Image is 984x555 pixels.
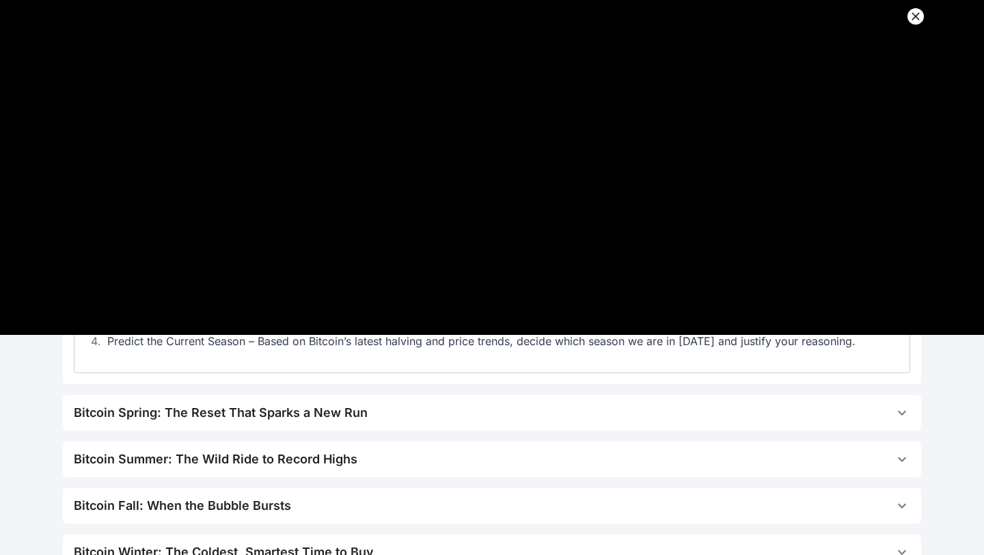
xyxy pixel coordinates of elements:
[63,488,921,524] button: Bitcoin Fall: When the Bubble Bursts
[63,442,921,477] button: Bitcoin Summer: The Wild Ride to Record Highs
[63,395,921,431] button: Bitcoin Spring: The Reset That Sparks a New Run
[74,450,357,469] div: Bitcoin Summer: The Wild Ride to Record Highs
[55,14,929,321] iframe: 1. How Bitcoin’s Boom-And-Bust Cycle Was Born
[103,331,899,351] li: Predict the Current Season – Based on Bitcoin’s latest halving and price trends, decide which sea...
[74,496,291,515] div: Bitcoin Fall: When the Bubble Bursts
[74,403,368,422] div: Bitcoin Spring: The Reset That Sparks a New Run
